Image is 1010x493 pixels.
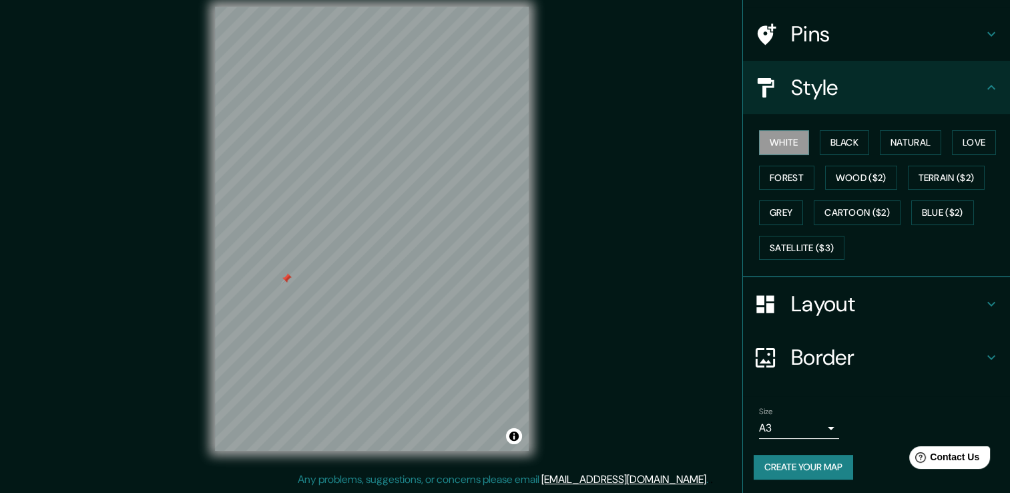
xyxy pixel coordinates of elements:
div: . [710,472,713,488]
button: Toggle attribution [506,428,522,444]
a: [EMAIL_ADDRESS][DOMAIN_NAME] [541,472,706,486]
h4: Pins [791,21,983,47]
div: A3 [759,418,839,439]
canvas: Map [215,7,529,451]
button: Create your map [754,455,853,480]
h4: Style [791,74,983,101]
div: . [708,472,710,488]
h4: Layout [791,291,983,317]
h4: Border [791,344,983,371]
div: Layout [743,277,1010,331]
button: Satellite ($3) [759,236,844,261]
button: Black [820,130,870,155]
iframe: Help widget launcher [891,441,995,478]
button: Grey [759,200,803,225]
button: Terrain ($2) [908,166,985,190]
button: Blue ($2) [911,200,974,225]
button: Cartoon ($2) [814,200,901,225]
div: Pins [743,7,1010,61]
label: Size [759,406,773,418]
button: Natural [880,130,941,155]
button: Forest [759,166,814,190]
div: Style [743,61,1010,114]
button: White [759,130,809,155]
div: Border [743,331,1010,384]
button: Love [952,130,996,155]
p: Any problems, suggestions, or concerns please email . [298,472,708,488]
button: Wood ($2) [825,166,897,190]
